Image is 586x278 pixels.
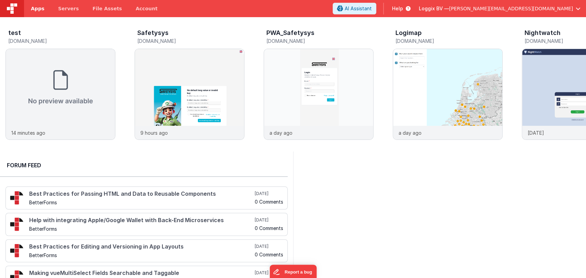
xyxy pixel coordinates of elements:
[29,217,253,223] h4: Help with integrating Apple/Google Wallet with Back-End Microservices
[93,5,122,12] span: File Assets
[345,5,372,12] span: AI Assistant
[266,38,374,44] h5: [DOMAIN_NAME]
[255,199,283,204] h5: 0 Comments
[255,270,283,276] h5: [DATE]
[10,191,24,205] img: 295_2.png
[266,29,314,36] h3: PWA_Safetysys
[395,38,503,44] h5: [DOMAIN_NAME]
[255,217,283,223] h5: [DATE]
[269,129,292,136] p: a day ago
[10,244,24,257] img: 295_2.png
[5,186,288,209] a: Best Practices for Passing HTML and Data to Reusable Components BetterForms [DATE] 0 Comments
[7,161,281,169] h2: Forum Feed
[419,5,581,12] button: Loggix BV — [PERSON_NAME][EMAIL_ADDRESS][DOMAIN_NAME]
[58,5,79,12] span: Servers
[10,217,24,231] img: 295_2.png
[255,226,283,231] h5: 0 Comments
[525,29,561,36] h3: Nightwatch
[528,129,544,136] p: [DATE]
[399,129,422,136] p: a day ago
[29,226,253,231] h5: BetterForms
[395,29,422,36] h3: Logimap
[137,29,169,36] h3: Safetysys
[29,253,253,258] h5: BetterForms
[255,252,283,257] h5: 0 Comments
[137,38,244,44] h5: [DOMAIN_NAME]
[392,5,403,12] span: Help
[29,200,253,205] h5: BetterForms
[8,38,115,44] h5: [DOMAIN_NAME]
[5,213,288,236] a: Help with integrating Apple/Google Wallet with Back-End Microservices BetterForms [DATE] 0 Comments
[333,3,376,14] button: AI Assistant
[29,191,253,197] h4: Best Practices for Passing HTML and Data to Reusable Components
[8,29,21,36] h3: test
[29,270,253,276] h4: Making vueMultiSelect Fields Searchable and Taggable
[29,244,253,250] h4: Best Practices for Editing and Versioning in App Layouts
[255,191,283,196] h5: [DATE]
[140,129,168,136] p: 9 hours ago
[449,5,573,12] span: [PERSON_NAME][EMAIL_ADDRESS][DOMAIN_NAME]
[419,5,449,12] span: Loggix BV —
[255,244,283,249] h5: [DATE]
[5,239,288,262] a: Best Practices for Editing and Versioning in App Layouts BetterForms [DATE] 0 Comments
[31,5,44,12] span: Apps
